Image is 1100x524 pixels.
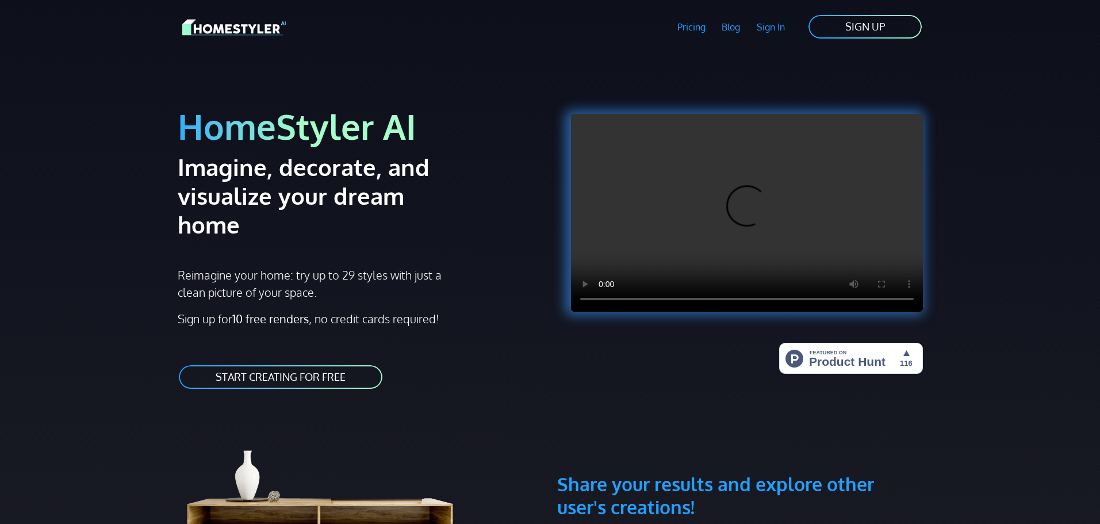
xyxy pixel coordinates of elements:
a: Sign In [749,14,794,40]
h1: HomeStyler AI [178,105,543,148]
p: Reimagine your home: try up to 29 styles with just a clean picture of your space. [178,266,452,301]
h3: Share your results and explore other user's creations! [557,418,923,519]
img: HomeStyler AI logo [182,17,286,37]
h2: Imagine, decorate, and visualize your dream home [178,152,470,239]
a: SIGN UP [807,14,923,40]
a: Blog [714,14,749,40]
a: Pricing [669,14,714,40]
a: START CREATING FOR FREE [178,364,384,390]
strong: 10 free renders [232,311,309,326]
p: Sign up for , no credit cards required! [178,310,543,327]
img: HomeStyler AI - Interior Design Made Easy: One Click to Your Dream Home | Product Hunt [779,343,923,374]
